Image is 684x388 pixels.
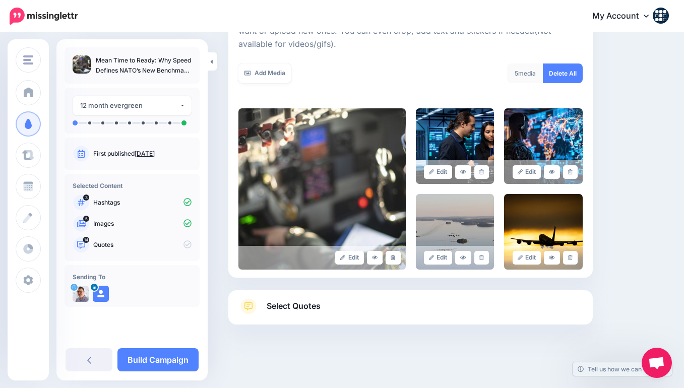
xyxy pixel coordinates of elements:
[83,237,90,243] span: 14
[238,7,583,270] div: Select Media
[73,96,192,115] button: 12 month evergreen
[504,194,583,270] img: b06b7db560c0fe8ee1299f42a7652205_large.jpg
[267,299,321,313] span: Select Quotes
[513,165,541,179] a: Edit
[335,251,364,265] a: Edit
[573,362,672,376] a: Tell us how we can improve
[135,150,155,157] a: [DATE]
[93,219,192,228] p: Images
[238,108,406,270] img: 77b0e60104994c6602d828c576babef6_large.jpg
[73,273,192,281] h4: Sending To
[23,55,33,64] img: menu.png
[93,286,109,302] img: user_default_image.png
[83,195,89,201] span: 3
[238,63,291,83] a: Add Media
[93,198,192,207] p: Hashtags
[73,182,192,189] h4: Selected Content
[238,298,583,325] a: Select Quotes
[504,108,583,184] img: c84f595b675dde35e9723d294e8ae6bd_large.jpg
[96,55,192,76] p: Mean Time to Ready: Why Speed Defines NATO’s New Benchmark for Readiness
[80,100,179,111] div: 12 month evergreen
[73,55,91,74] img: 77b0e60104994c6602d828c576babef6_thumb.jpg
[424,251,453,265] a: Edit
[642,348,672,378] div: Open chat
[73,286,89,302] img: 5jwQo3AN-12664.jpg
[416,108,494,184] img: e8f78117cf48babba06bb30acb48cf36_large.jpg
[424,165,453,179] a: Edit
[582,4,669,29] a: My Account
[93,149,192,158] p: First published
[543,63,583,83] a: Delete All
[10,8,78,25] img: Missinglettr
[513,251,541,265] a: Edit
[83,216,89,222] span: 5
[416,194,494,270] img: 685daba9f70eb87acecf54fb456ef4b1_large.jpg
[93,240,192,249] p: Quotes
[515,70,518,77] span: 5
[507,63,543,83] div: media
